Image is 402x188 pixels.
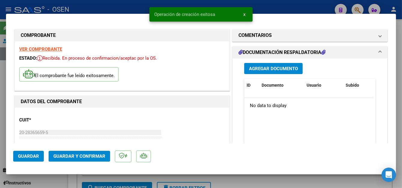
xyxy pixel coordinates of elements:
[154,11,215,17] span: Operación de creación exitosa
[21,99,82,104] strong: DATOS DEL COMPROBANTE
[232,58,387,183] div: DOCUMENTACIÓN RESPALDATORIA
[49,151,110,162] button: Guardar y Confirmar
[232,46,387,58] mat-expansion-panel-header: DOCUMENTACIÓN RESPALDATORIA
[19,55,37,61] span: ESTADO:
[238,9,250,20] button: x
[53,154,105,159] span: Guardar y Confirmar
[382,168,396,182] div: Open Intercom Messenger
[37,55,157,61] span: Recibida. En proceso de confirmacion/aceptac por la OS.
[244,63,303,74] button: Agregar Documento
[247,83,250,88] span: ID
[18,154,39,159] span: Guardar
[343,79,373,92] datatable-header-cell: Subido
[249,66,298,71] span: Agregar Documento
[232,29,387,41] mat-expansion-panel-header: COMENTARIOS
[243,12,245,17] span: x
[19,67,118,82] p: El comprobante fue leído exitosamente.
[238,32,272,39] h1: COMENTARIOS
[19,46,62,52] a: VER COMPROBANTE
[238,49,325,56] h1: DOCUMENTACIÓN RESPALDATORIA
[262,83,283,88] span: Documento
[259,79,304,92] datatable-header-cell: Documento
[13,151,44,162] button: Guardar
[346,83,359,88] span: Subido
[19,117,81,124] p: CUIT
[244,79,259,92] datatable-header-cell: ID
[307,83,321,88] span: Usuario
[21,32,56,38] strong: COMPROBANTE
[244,98,373,113] div: No data to display
[304,79,343,92] datatable-header-cell: Usuario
